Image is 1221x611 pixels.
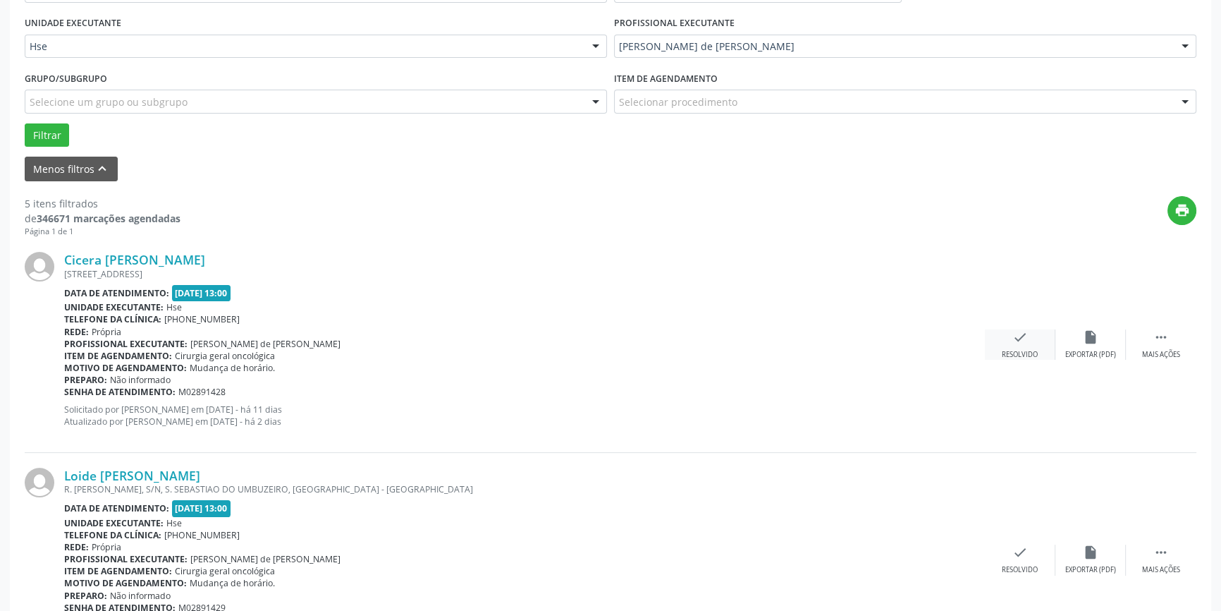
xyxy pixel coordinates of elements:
span: Cirurgia geral oncológica [175,350,275,362]
div: Mais ações [1142,565,1180,575]
b: Motivo de agendamento: [64,362,187,374]
span: Não informado [110,374,171,386]
div: Resolvido [1002,565,1038,575]
a: Cicera [PERSON_NAME] [64,252,205,267]
span: [DATE] 13:00 [172,285,231,301]
p: Solicitado por [PERSON_NAME] em [DATE] - há 11 dias Atualizado por [PERSON_NAME] em [DATE] - há 2... [64,404,985,428]
a: Loide [PERSON_NAME] [64,468,200,483]
i: insert_drive_file [1083,329,1098,345]
b: Motivo de agendamento: [64,577,187,589]
div: de [25,211,180,226]
strong: 346671 marcações agendadas [37,212,180,225]
img: img [25,252,54,282]
button: print [1167,196,1196,225]
span: Não informado [110,590,171,602]
span: Mudança de horário. [190,577,275,589]
img: img [25,468,54,497]
b: Profissional executante: [64,338,188,350]
b: Rede: [64,541,89,553]
span: Própria [92,541,121,553]
span: M02891428 [178,386,226,398]
label: UNIDADE EXECUTANTE [25,13,121,35]
b: Telefone da clínica: [64,313,161,325]
span: [PHONE_NUMBER] [164,529,240,541]
b: Telefone da clínica: [64,529,161,541]
i: print [1174,202,1190,218]
i:  [1153,545,1169,560]
span: Hse [30,40,578,54]
span: Selecione um grupo ou subgrupo [30,95,188,109]
span: Selecionar procedimento [619,95,737,109]
div: Página 1 de 1 [25,226,180,238]
b: Item de agendamento: [64,350,172,362]
b: Rede: [64,326,89,338]
i: insert_drive_file [1083,545,1098,560]
span: [DATE] 13:00 [172,500,231,516]
span: [PERSON_NAME] de [PERSON_NAME] [190,338,340,350]
b: Preparo: [64,590,107,602]
div: Mais ações [1142,350,1180,360]
b: Unidade executante: [64,517,164,529]
b: Data de atendimento: [64,287,169,299]
span: Própria [92,326,121,338]
div: 5 itens filtrados [25,196,180,211]
span: Mudança de horário. [190,362,275,374]
i:  [1153,329,1169,345]
b: Item de agendamento: [64,565,172,577]
span: Hse [166,301,182,313]
i: keyboard_arrow_up [94,161,110,176]
i: check [1012,545,1028,560]
button: Filtrar [25,123,69,147]
b: Data de atendimento: [64,502,169,514]
div: Exportar (PDF) [1065,350,1116,360]
span: [PHONE_NUMBER] [164,313,240,325]
b: Preparo: [64,374,107,386]
span: Cirurgia geral oncológica [175,565,275,577]
span: [PERSON_NAME] de [PERSON_NAME] [190,553,340,565]
button: Menos filtroskeyboard_arrow_up [25,157,118,181]
span: [PERSON_NAME] de [PERSON_NAME] [619,40,1167,54]
b: Unidade executante: [64,301,164,313]
div: R. [PERSON_NAME], S/N, S. SEBASTIAO DO UMBUZEIRO, [GEOGRAPHIC_DATA] - [GEOGRAPHIC_DATA] [64,483,985,495]
label: Grupo/Subgrupo [25,68,107,90]
div: Exportar (PDF) [1065,565,1116,575]
i: check [1012,329,1028,345]
b: Profissional executante: [64,553,188,565]
span: Hse [166,517,182,529]
b: Senha de atendimento: [64,386,176,398]
label: Item de agendamento [614,68,718,90]
label: PROFISSIONAL EXECUTANTE [614,13,735,35]
div: [STREET_ADDRESS] [64,268,985,280]
div: Resolvido [1002,350,1038,360]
